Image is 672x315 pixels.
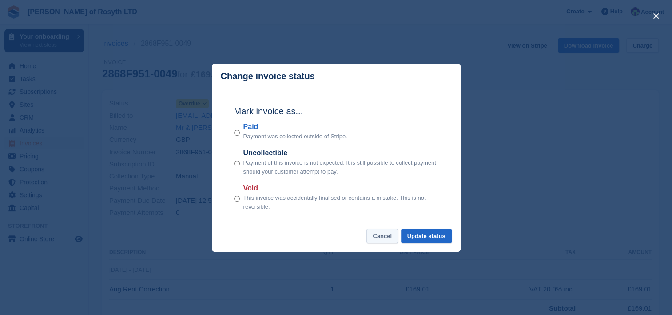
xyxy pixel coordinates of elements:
[234,105,438,118] h2: Mark invoice as...
[243,194,438,211] p: This invoice was accidentally finalised or contains a mistake. This is not reversible.
[221,71,315,81] p: Change invoice status
[366,229,398,243] button: Cancel
[401,229,452,243] button: Update status
[649,9,663,23] button: close
[243,121,347,132] label: Paid
[243,132,347,141] p: Payment was collected outside of Stripe.
[243,158,438,176] p: Payment of this invoice is not expected. It is still possible to collect payment should your cust...
[243,148,438,158] label: Uncollectible
[243,183,438,194] label: Void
